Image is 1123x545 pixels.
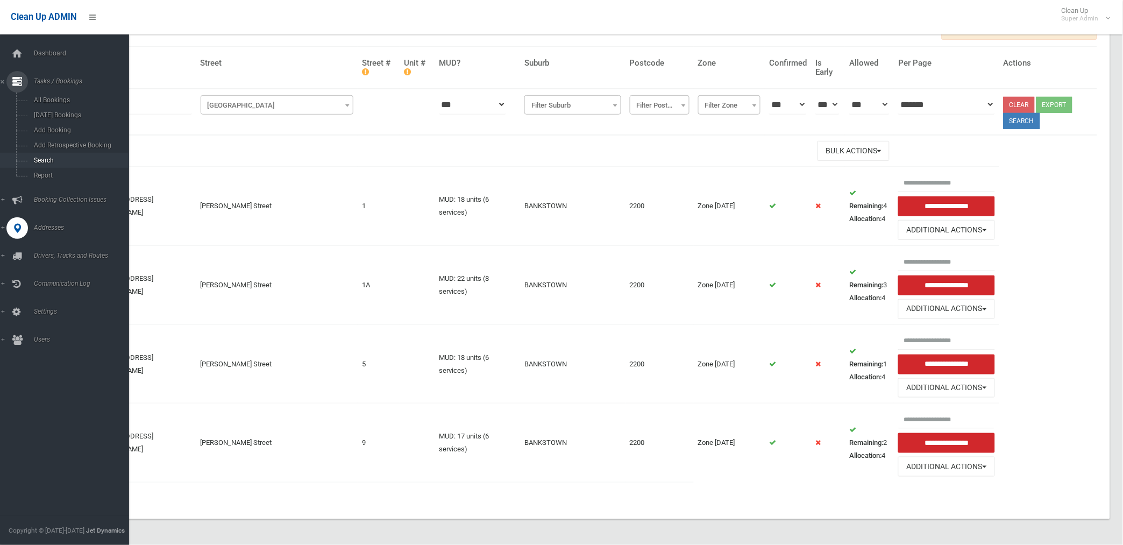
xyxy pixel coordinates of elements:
[358,246,400,325] td: 1A
[31,77,138,85] span: Tasks / Bookings
[694,324,765,404] td: Zone [DATE]
[845,246,894,325] td: 3 4
[435,246,521,325] td: MUD: 22 units (8 services)
[849,202,883,210] strong: Remaining:
[31,111,129,119] span: [DATE] Bookings
[9,527,84,534] span: Copyright © [DATE]-[DATE]
[626,246,694,325] td: 2200
[31,49,138,57] span: Dashboard
[31,308,138,315] span: Settings
[520,404,625,482] td: BANKSTOWN
[91,59,192,68] h4: Address
[1004,97,1035,113] a: Clear
[849,294,882,302] strong: Allocation:
[626,167,694,246] td: 2200
[626,404,694,482] td: 2200
[31,141,129,149] span: Add Retrospective Booking
[849,373,882,381] strong: Allocation:
[196,404,358,482] td: [PERSON_NAME] Street
[203,98,351,113] span: Filter Street
[849,281,883,289] strong: Remaining:
[1056,6,1110,23] span: Clean Up
[527,98,618,113] span: Filter Suburb
[898,457,995,477] button: Additional Actions
[818,141,890,161] button: Bulk Actions
[898,59,995,68] h4: Per Page
[435,167,521,246] td: MUD: 18 units (6 services)
[201,95,353,115] span: Filter Street
[1004,113,1040,129] button: Search
[358,167,400,246] td: 1
[196,246,358,325] td: [PERSON_NAME] Street
[520,324,625,404] td: BANKSTOWN
[698,95,761,115] span: Filter Zone
[520,167,625,246] td: BANKSTOWN
[196,167,358,246] td: [PERSON_NAME] Street
[435,404,521,482] td: MUD: 17 units (6 services)
[31,252,138,259] span: Drivers, Trucks and Routes
[435,324,521,404] td: MUD: 18 units (6 services)
[358,324,400,404] td: 5
[1004,59,1093,68] h4: Actions
[849,360,883,368] strong: Remaining:
[694,246,765,325] td: Zone [DATE]
[849,59,890,68] h4: Allowed
[31,172,129,179] span: Report
[849,451,882,459] strong: Allocation:
[849,438,883,447] strong: Remaining:
[698,59,761,68] h4: Zone
[201,59,353,68] h4: Street
[815,59,841,76] h4: Is Early
[898,299,995,319] button: Additional Actions
[31,280,138,287] span: Communication Log
[404,59,430,76] h4: Unit #
[31,336,138,343] span: Users
[86,527,125,534] strong: Jet Dynamics
[694,167,765,246] td: Zone [DATE]
[196,324,358,404] td: [PERSON_NAME] Street
[845,324,894,404] td: 1 4
[898,378,995,398] button: Additional Actions
[630,59,690,68] h4: Postcode
[1062,15,1099,23] small: Super Admin
[845,404,894,482] td: 2 4
[845,167,894,246] td: 4 4
[849,215,882,223] strong: Allocation:
[362,59,395,76] h4: Street #
[898,220,995,240] button: Additional Actions
[11,12,76,22] span: Clean Up ADMIN
[632,98,687,113] span: Filter Postcode
[524,59,621,68] h4: Suburb
[769,59,807,68] h4: Confirmed
[626,324,694,404] td: 2200
[694,404,765,482] td: Zone [DATE]
[1036,97,1072,113] button: Export
[358,404,400,482] td: 9
[520,246,625,325] td: BANKSTOWN
[31,224,138,231] span: Addresses
[31,126,129,134] span: Add Booking
[630,95,690,115] span: Filter Postcode
[31,96,129,104] span: All Bookings
[524,95,621,115] span: Filter Suburb
[701,98,758,113] span: Filter Zone
[439,59,516,68] h4: MUD?
[31,196,138,203] span: Booking Collection Issues
[31,157,129,164] span: Search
